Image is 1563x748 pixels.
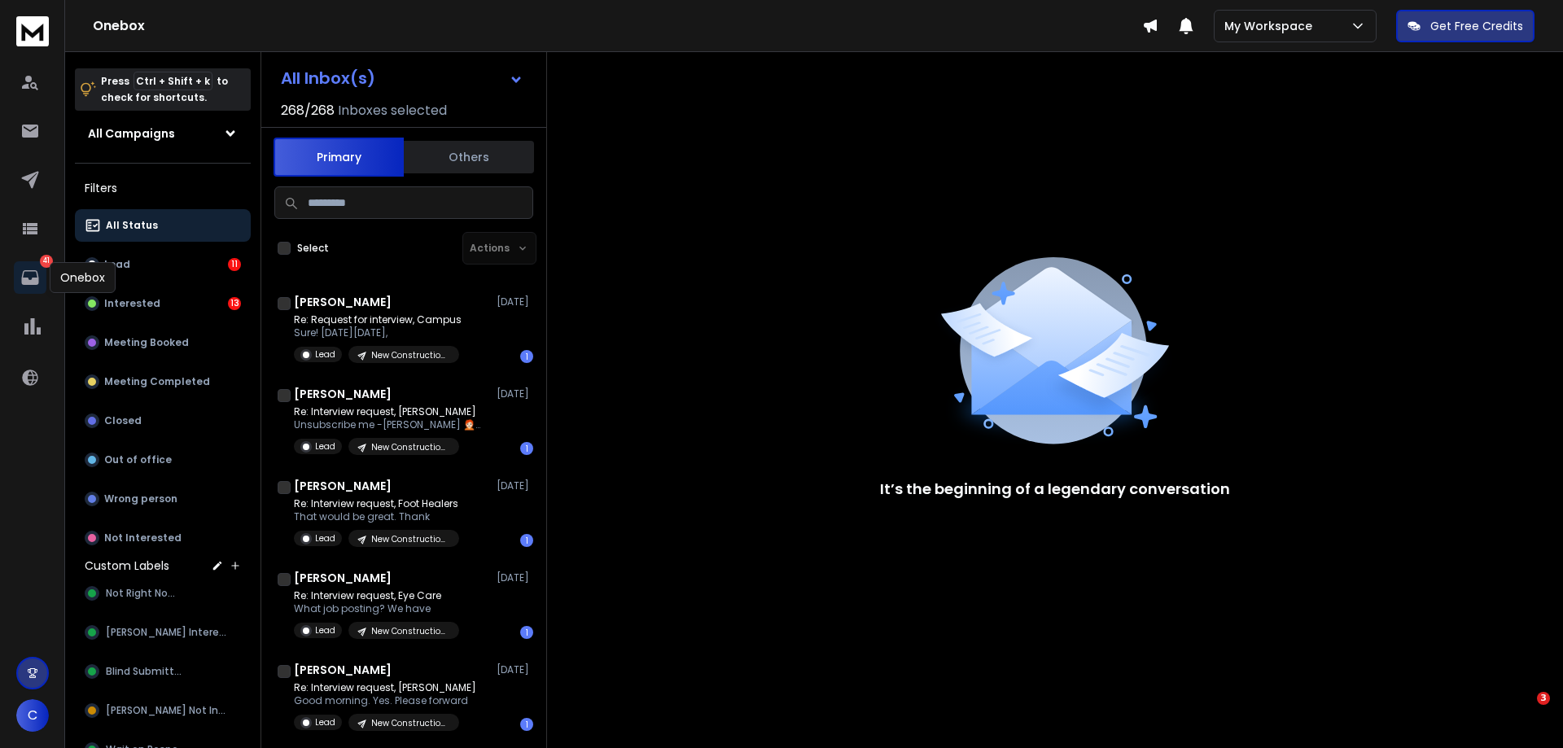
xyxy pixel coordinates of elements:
p: Not Interested [104,531,182,545]
iframe: Intercom live chat [1504,692,1543,731]
button: Closed [75,405,251,437]
label: Select [297,242,329,255]
p: Lead [315,440,335,453]
p: [DATE] [497,387,533,400]
div: 1 [520,442,533,455]
span: Not Right Now [106,587,176,600]
div: 1 [520,350,533,363]
p: Lead [104,258,130,271]
p: Re: Interview request, Foot Healers [294,497,459,510]
p: My Workspace [1224,18,1319,34]
span: 268 / 268 [281,101,335,120]
h1: [PERSON_NAME] [294,294,392,310]
p: New ConstructionX [371,717,449,729]
div: 13 [228,297,241,310]
p: Re: Interview request, [PERSON_NAME] [294,405,489,418]
button: Out of office [75,444,251,476]
p: New ConstructionX [371,625,449,637]
span: Ctrl + Shift + k [134,72,212,90]
button: Blind Submittal [75,655,251,688]
p: What job posting? We have [294,602,459,615]
p: Unsubscribe me -[PERSON_NAME] 🧑🏻‍🦰👍🏻🇺🇸 [294,418,489,431]
p: Get Free Credits [1430,18,1523,34]
div: 1 [520,718,533,731]
button: Others [404,139,534,175]
span: Blind Submittal [106,665,182,678]
button: [PERSON_NAME] Not Inter [75,694,251,727]
p: New ConstructionX [371,349,449,361]
p: Re: Interview request, [PERSON_NAME] [294,681,476,694]
p: [DATE] [497,479,533,492]
p: All Status [106,219,158,232]
a: 41 [14,261,46,294]
h1: All Inbox(s) [281,70,375,86]
button: All Campaigns [75,117,251,150]
button: All Status [75,209,251,242]
span: [PERSON_NAME] Not Inter [106,704,230,717]
p: New ConstructionX [371,441,449,453]
h3: Inboxes selected [338,101,447,120]
p: New ConstructionX [371,533,449,545]
p: Re: Request for interview, Campus [294,313,462,326]
h1: [PERSON_NAME] [294,386,392,402]
p: [DATE] [497,571,533,584]
p: Meeting Completed [104,375,210,388]
button: Not Interested [75,522,251,554]
button: C [16,699,49,732]
p: Out of office [104,453,172,466]
div: 11 [228,258,241,271]
p: That would be great. Thank [294,510,459,523]
p: Lead [315,624,335,636]
div: Onebox [50,262,116,293]
p: Sure! [DATE][DATE], [294,326,462,339]
button: [PERSON_NAME] Interest [75,616,251,649]
p: 41 [40,255,53,268]
h1: All Campaigns [88,125,175,142]
div: 1 [520,534,533,547]
p: Lead [315,348,335,361]
h3: Filters [75,177,251,199]
h1: Onebox [93,16,1142,36]
img: logo [16,16,49,46]
button: Primary [274,138,404,177]
button: Not Right Now [75,577,251,610]
p: [DATE] [497,295,533,308]
span: 3 [1537,692,1550,705]
p: [DATE] [497,663,533,676]
h1: [PERSON_NAME] [294,478,392,494]
p: Press to check for shortcuts. [101,73,228,106]
span: [PERSON_NAME] Interest [106,626,226,639]
p: Meeting Booked [104,336,189,349]
h1: [PERSON_NAME] [294,662,392,678]
button: Get Free Credits [1396,10,1535,42]
p: Lead [315,532,335,545]
div: 1 [520,626,533,639]
button: All Inbox(s) [268,62,536,94]
button: Meeting Completed [75,365,251,398]
p: Good morning. Yes. Please forward [294,694,476,707]
p: Closed [104,414,142,427]
h1: [PERSON_NAME] [294,570,392,586]
button: Interested13 [75,287,251,320]
p: It’s the beginning of a legendary conversation [880,478,1230,501]
p: Re: Interview request, Eye Care [294,589,459,602]
p: Wrong person [104,492,177,505]
p: Lead [315,716,335,728]
button: Wrong person [75,483,251,515]
button: Lead11 [75,248,251,281]
h3: Custom Labels [85,558,169,574]
button: Meeting Booked [75,326,251,359]
p: Interested [104,297,160,310]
